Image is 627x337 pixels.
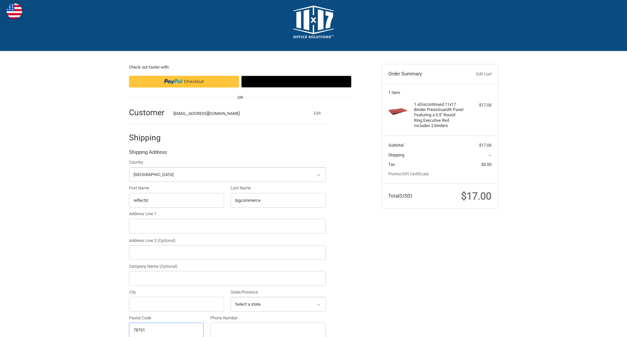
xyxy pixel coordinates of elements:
iframe: PayPal-paypal [129,76,239,88]
label: First Name [129,185,224,191]
span: Total (USD) [388,193,412,199]
small: (Optional) [157,238,176,243]
label: State/Province [231,289,326,296]
a: Edit Cart [459,71,491,77]
span: $17.00 [461,190,491,202]
span: $0.00 [481,162,491,167]
div: [EMAIL_ADDRESS][DOMAIN_NAME] [173,110,296,117]
h3: 1 Item [388,90,491,95]
span: $17.00 [479,143,491,148]
label: Address Line 2 [129,237,326,244]
button: Google Pay [241,76,351,88]
span: Tax [388,162,395,167]
span: -- [489,152,491,157]
label: Company Name [129,263,326,270]
small: (Optional) [159,264,178,269]
div: $17.00 [466,102,491,108]
button: Edit [309,109,326,118]
h3: Order Summary [388,71,459,77]
a: Promo/Gift Certificate [388,171,429,176]
legend: Shipping Address [129,149,167,159]
label: Last Name [231,185,326,191]
label: Postal Code [129,315,204,321]
span: Subtotal [388,143,404,148]
label: Address Line 1 [129,211,326,217]
h2: Shipping [129,133,167,143]
label: City [129,289,224,296]
p: Check out faster with: [129,64,351,71]
label: Country [129,159,326,166]
span: Shipping [388,152,404,157]
label: Phone Number [210,315,326,321]
img: duty and tax information for United States [7,3,22,19]
img: 11x17.com [293,6,334,38]
h4: 1 x Discontinued 11x17 Binder PressGuard® Panel Featuring a 0.5" Round Ring Executive Red Include... [414,102,464,128]
h2: Customer [129,107,167,118]
span: OR [234,94,246,101]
